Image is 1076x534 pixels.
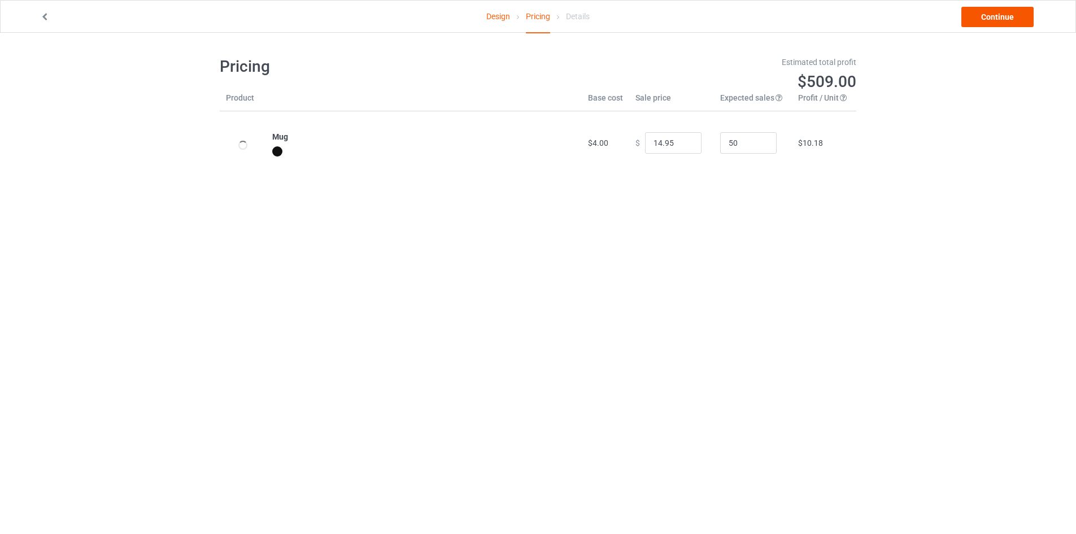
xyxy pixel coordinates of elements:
div: Estimated total profit [546,57,857,68]
span: $ [635,138,640,147]
th: Profit / Unit [792,92,856,111]
th: Sale price [629,92,714,111]
span: $4.00 [588,138,608,147]
div: Pricing [526,1,550,33]
span: $509.00 [798,72,856,91]
a: Continue [961,7,1034,27]
h1: Pricing [220,57,530,77]
th: Product [220,92,266,111]
a: Design [486,1,510,32]
th: Base cost [582,92,629,111]
th: Expected sales [714,92,792,111]
div: Details [566,1,590,32]
b: Mug [272,132,288,141]
span: $10.18 [798,138,823,147]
